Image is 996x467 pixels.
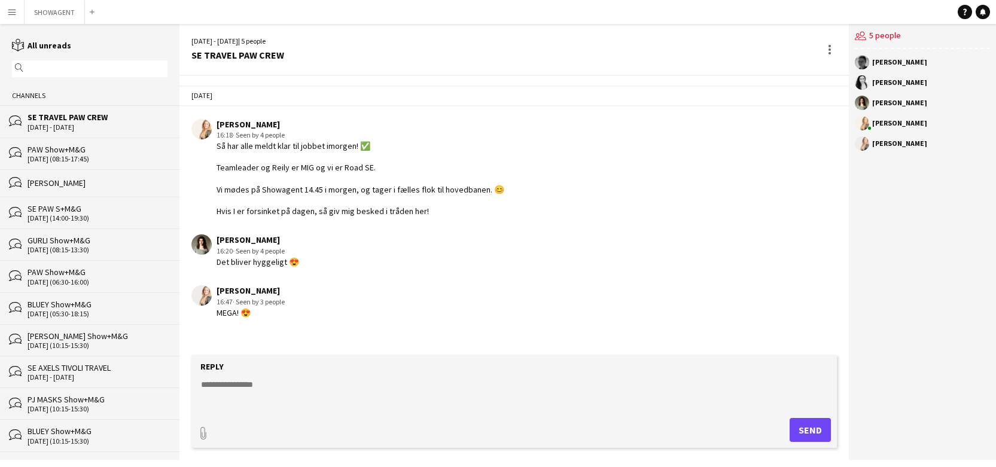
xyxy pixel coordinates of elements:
[28,278,167,286] div: [DATE] (06:30-16:00)
[217,234,299,245] div: [PERSON_NAME]
[217,119,504,130] div: [PERSON_NAME]
[28,299,167,310] div: BLUEY Show+M&G
[217,297,285,307] div: 16:47
[28,426,167,437] div: BLUEY Show+M&G
[28,246,167,254] div: [DATE] (08:15-13:30)
[28,373,167,381] div: [DATE] - [DATE]
[179,86,849,106] div: [DATE]
[872,120,927,127] div: [PERSON_NAME]
[233,297,285,306] span: · Seen by 3 people
[28,331,167,341] div: [PERSON_NAME] Show+M&G
[28,155,167,163] div: [DATE] (08:15-17:45)
[28,341,167,350] div: [DATE] (10:15-15:30)
[28,178,167,188] div: [PERSON_NAME]
[855,24,990,49] div: 5 people
[28,267,167,277] div: PAW Show+M&G
[28,203,167,214] div: SE PAW S+M&G
[28,405,167,413] div: [DATE] (10:15-15:30)
[28,144,167,155] div: PAW Show+M&G
[12,40,71,51] a: All unreads
[25,1,85,24] button: SHOWAGENT
[217,257,299,267] div: Det bliver hyggeligt 😍
[200,361,224,372] label: Reply
[872,79,927,86] div: [PERSON_NAME]
[217,141,504,216] div: Så har alle meldt klar til jobbet imorgen! ✅ Teamleader og Reily er MIG og vi er Road SE. Vi møde...
[233,246,285,255] span: · Seen by 4 people
[872,59,927,66] div: [PERSON_NAME]
[872,99,927,106] div: [PERSON_NAME]
[28,437,167,445] div: [DATE] (10:15-15:30)
[872,140,927,147] div: [PERSON_NAME]
[217,285,285,296] div: [PERSON_NAME]
[191,50,284,60] div: SE TRAVEL PAW CREW
[217,246,299,257] div: 16:20
[28,394,167,405] div: PJ MASKS Show+M&G
[217,307,285,318] div: MEGA! 😍
[191,36,284,47] div: [DATE] - [DATE] | 5 people
[28,112,167,123] div: SE TRAVEL PAW CREW
[28,123,167,132] div: [DATE] - [DATE]
[28,310,167,318] div: [DATE] (05:30-18:15)
[28,235,167,246] div: GURLI Show+M&G
[233,130,285,139] span: · Seen by 4 people
[28,362,167,373] div: SE AXELS TIVOLI TRAVEL
[790,418,831,442] button: Send
[217,130,504,141] div: 16:18
[28,214,167,222] div: [DATE] (14:00-19:30)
